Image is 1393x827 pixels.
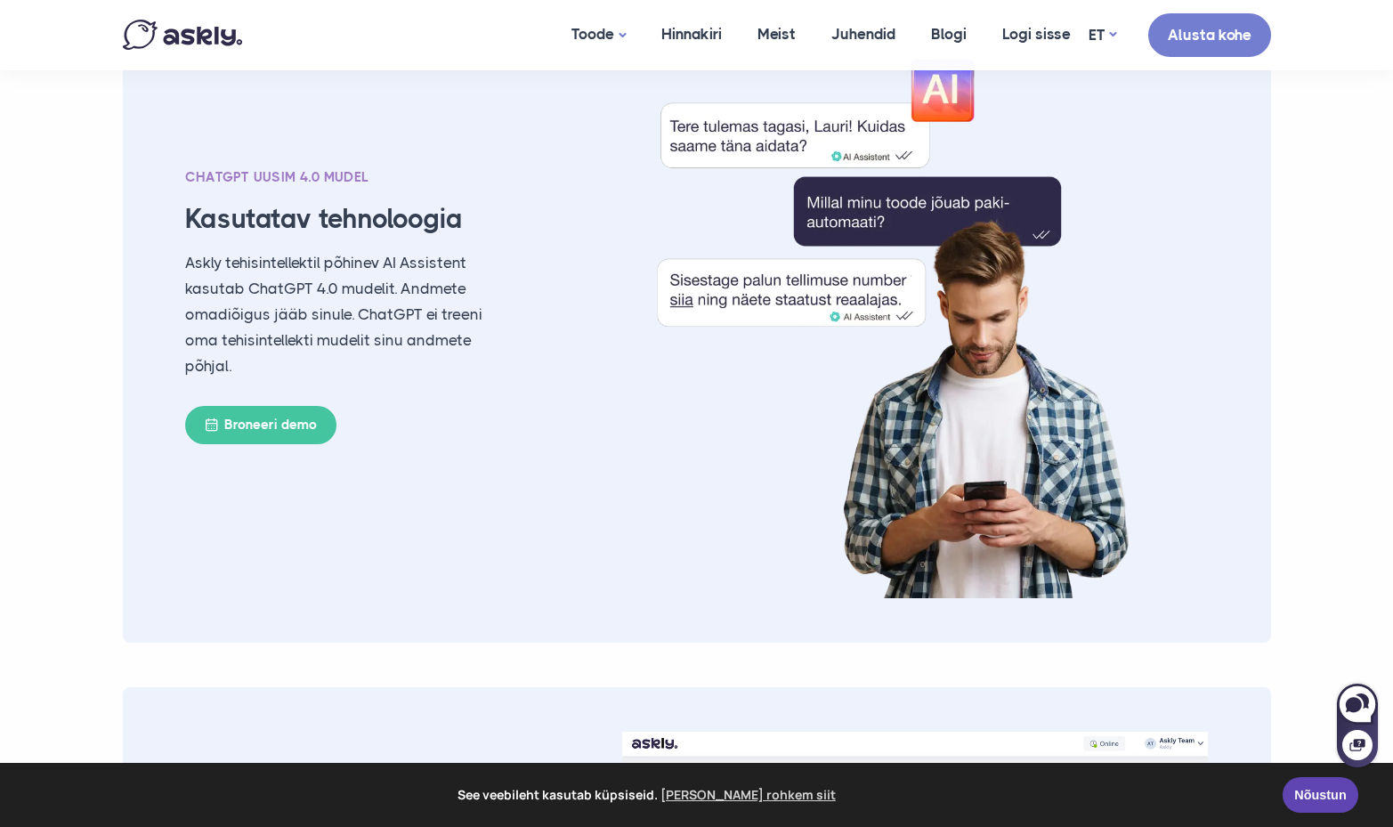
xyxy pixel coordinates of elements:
a: ET [1089,22,1116,48]
span: See veebileht kasutab küpsiseid. [26,782,1270,808]
iframe: Askly chat [1335,680,1380,769]
div: ChatGPT uusim 4.0 mudel [185,166,508,190]
img: Tehisintellekt ChatGPT [622,12,1208,598]
a: Nõustun [1283,777,1358,813]
a: Broneeri demo [185,406,336,444]
p: Askly tehisintellektil põhinev AI Assistent kasutab ChatGPT 4.0 mudelit. Andmete omadiõigus jääb ... [185,250,508,378]
a: learn more about cookies [658,782,838,808]
img: Askly [123,20,242,50]
h3: Kasutatav tehnoloogia [185,202,508,237]
a: Alusta kohe [1148,13,1271,57]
